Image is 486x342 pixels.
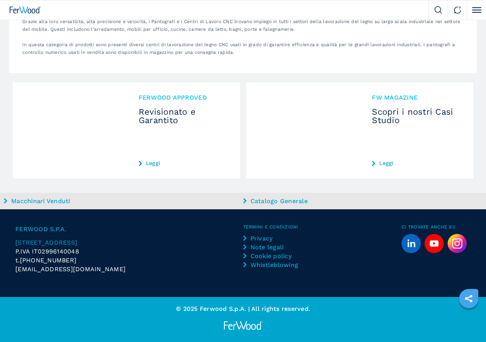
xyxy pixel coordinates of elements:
iframe: Chat [453,307,480,336]
a: Note legali [243,243,308,252]
a: Privacy [243,234,308,243]
a: Cookie policy [243,252,308,260]
span: Termini e condizioni [243,225,402,229]
p: In questa categoria di prodotti sono presenti diversi centri di lavorazione del legno CNC usati i... [18,41,468,64]
img: Instagram [448,234,467,253]
button: Click to toggle menu [467,0,486,20]
a: sharethis [459,289,478,308]
span: P.IVA IT02996140048 [15,248,79,255]
a: Whistleblowing [243,260,308,269]
span: [EMAIL_ADDRESS][DOMAIN_NAME] [15,265,126,274]
a: youtube [425,234,444,253]
h3: Scopri i nostri Casi Studio [372,108,461,125]
span: Ci trovate anche su [401,225,471,229]
span: [PHONE_NUMBER] [20,256,77,265]
a: Leggi [372,160,461,166]
a: Leggi [139,160,228,166]
div: t. [15,256,243,265]
h3: Revisionato e Garantito [139,108,228,125]
img: Search [435,6,442,14]
p: Grazie alla loro versatilità, alta precisione e velocità, i Pantografi e i Centri di Lavoro CNC t... [18,18,468,41]
a: Catalogo Generale [243,197,481,205]
img: Ferwood [222,321,264,330]
img: Ferwood [10,7,41,13]
span: [STREET_ADDRESS] [15,239,77,246]
span: Ferwood Approved [139,95,228,101]
p: © 2025 Ferwood S.p.A. | All rights reserved. [17,305,469,313]
a: Macchinari Venduti [4,197,241,205]
span: FW MAGAZINE [372,95,461,101]
a: [STREET_ADDRESS] [15,238,243,247]
img: Contact us [454,6,461,14]
a: linkedin [401,234,421,253]
span: FERWOOD S.P.A. [15,225,243,234]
